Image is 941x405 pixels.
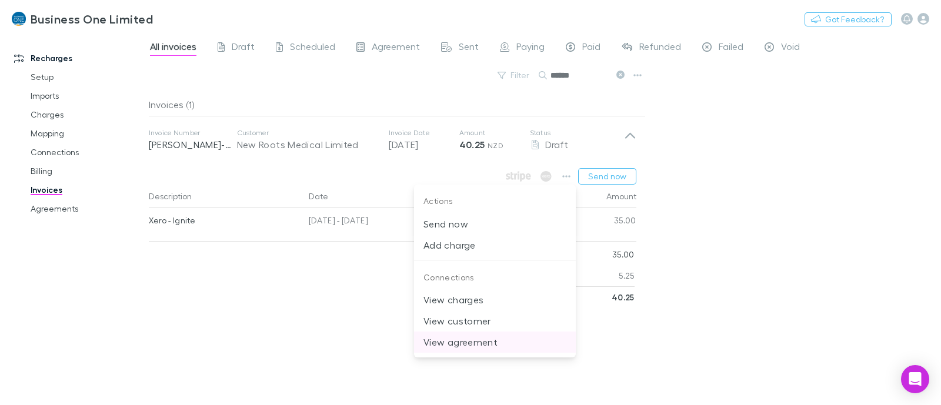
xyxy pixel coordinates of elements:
li: View charges [414,289,576,310]
a: View agreement [414,335,576,346]
p: Send now [423,217,566,231]
p: Actions [414,189,576,213]
p: View customer [423,314,566,328]
p: Add charge [423,238,566,252]
li: View agreement [414,332,576,353]
a: View customer [414,314,576,325]
p: View charges [423,293,566,307]
li: Send now [414,213,576,235]
p: View agreement [423,335,566,349]
p: Connections [414,266,576,290]
li: Add charge [414,235,576,256]
div: Open Intercom Messenger [901,365,929,393]
li: View customer [414,310,576,332]
a: View charges [414,293,576,304]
